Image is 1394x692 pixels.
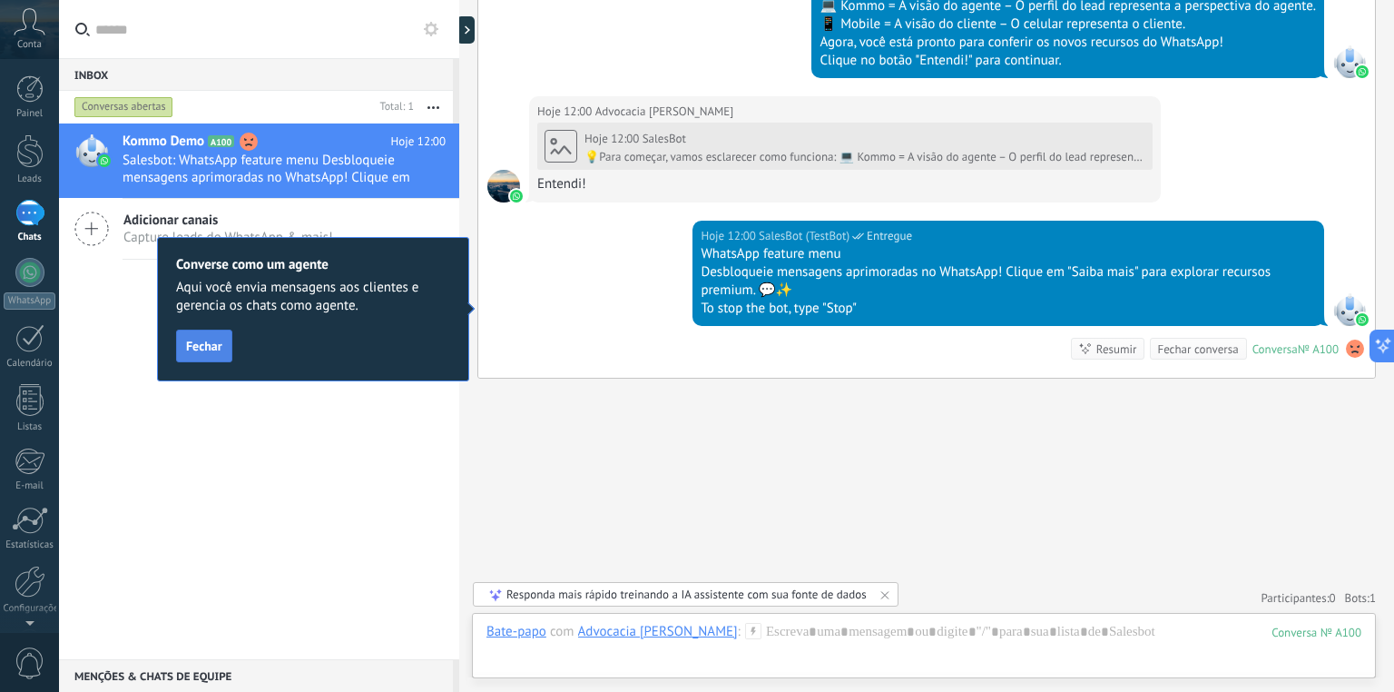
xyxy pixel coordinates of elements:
[1356,313,1369,326] img: waba.svg
[4,358,56,370] div: Calendário
[176,330,232,362] button: Fechar
[4,173,56,185] div: Leads
[59,659,453,692] div: Menções & Chats de equipe
[59,58,453,91] div: Inbox
[17,39,42,51] span: Conta
[123,152,411,186] span: Salesbot: WhatsApp feature menu Desbloqueie mensagens aprimoradas no WhatsApp! Clique em "Saiba m...
[456,16,475,44] div: Mostrar
[820,34,1316,52] div: Agora, você está pronto para conferir os novos recursos do WhatsApp!
[584,132,643,146] div: Hoje 12:00
[584,150,1145,164] div: 💡Para começar, vamos esclarecer como funciona: 💻 Kommo = A visão do agente – O perfil do lead rep...
[4,108,56,120] div: Painel
[4,292,55,310] div: WhatsApp
[123,133,204,151] span: Kommo Demo
[1345,590,1376,606] span: Bots:
[738,623,741,641] span: :
[820,15,1316,34] div: 📱 Mobile = A visão do cliente – O celular representa o cliente.
[1252,341,1298,357] div: Conversa
[537,175,1153,193] div: Entendi!
[59,124,459,198] a: Kommo Demo A100 Hoje 12:00 Salesbot: WhatsApp feature menu Desbloqueie mensagens aprimoradas no W...
[1330,590,1336,606] span: 0
[1298,341,1339,357] div: № A100
[1261,590,1335,606] a: Participantes:0
[1333,45,1366,78] span: SalesBot
[759,227,849,245] span: SalesBot (TestBot)
[1157,341,1238,358] div: Fechar conversa
[578,623,738,639] div: Advocacia Cassiano Ramos
[701,263,1316,300] div: Desbloqueie mensagens aprimoradas no WhatsApp! Clique em "Saiba mais" para explorar recursos prem...
[1096,341,1137,358] div: Resumir
[510,190,523,203] img: waba.svg
[487,170,520,203] span: Advocacia Cassiano Ramos
[414,91,453,124] button: Mais
[123,229,333,246] span: Capture leads do WhatsApp & mais!
[701,245,1316,263] div: WhatsApp feature menu
[176,256,450,273] h2: Converse como um agente
[701,300,1316,318] div: To stop the bot, type "Stop"
[4,539,56,551] div: Estatísticas
[4,480,56,492] div: E-mail
[506,587,867,602] div: Responda mais rápido treinando a IA assistente com sua fonte de dados
[373,98,414,116] div: Total: 1
[4,421,56,433] div: Listas
[123,212,333,229] span: Adicionar canais
[391,133,446,151] span: Hoje 12:00
[74,96,173,118] div: Conversas abertas
[1333,293,1366,326] span: SalesBot
[98,154,111,167] img: waba.svg
[1271,625,1361,640] div: 100
[595,103,734,121] span: Advocacia Cassiano Ramos
[4,603,56,615] div: Configurações
[208,135,234,147] span: A100
[550,623,574,641] span: com
[820,52,1316,70] div: Clique no botão "Entendi!" para continuar.
[867,227,912,245] span: Entregue
[4,232,56,243] div: Chats
[1356,65,1369,78] img: waba.svg
[537,103,595,121] div: Hoje 12:00
[701,227,759,245] div: Hoje 12:00
[186,340,222,352] span: Fechar
[643,131,686,146] span: SalesBot
[1369,590,1376,606] span: 1
[176,279,450,315] span: Aqui você envia mensagens aos clientes e gerencia os chats como agente.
